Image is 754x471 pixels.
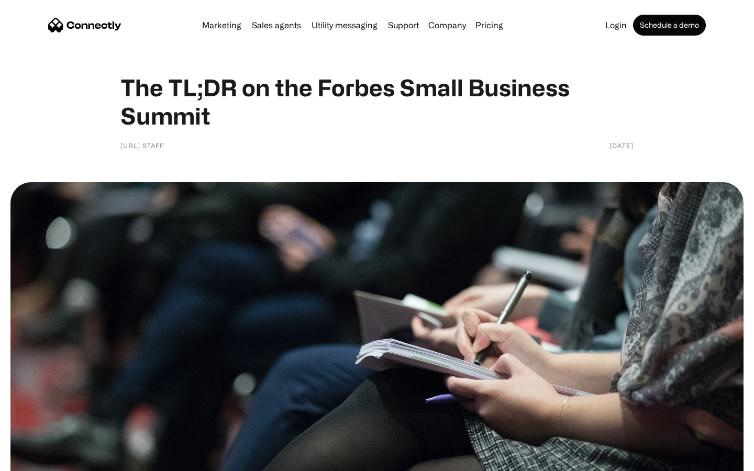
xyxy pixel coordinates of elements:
[428,18,466,32] div: Company
[384,21,423,29] a: Support
[307,21,382,29] a: Utility messaging
[601,21,631,29] a: Login
[120,73,634,130] h1: The TL;DR on the Forbes Small Business Summit
[609,140,634,151] div: [DATE]
[471,21,507,29] a: Pricing
[10,453,63,467] aside: Language selected: English
[198,21,246,29] a: Marketing
[248,21,305,29] a: Sales agents
[633,15,706,36] a: Schedule a demo
[120,140,164,151] div: [URL] Staff
[21,453,63,467] ul: Language list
